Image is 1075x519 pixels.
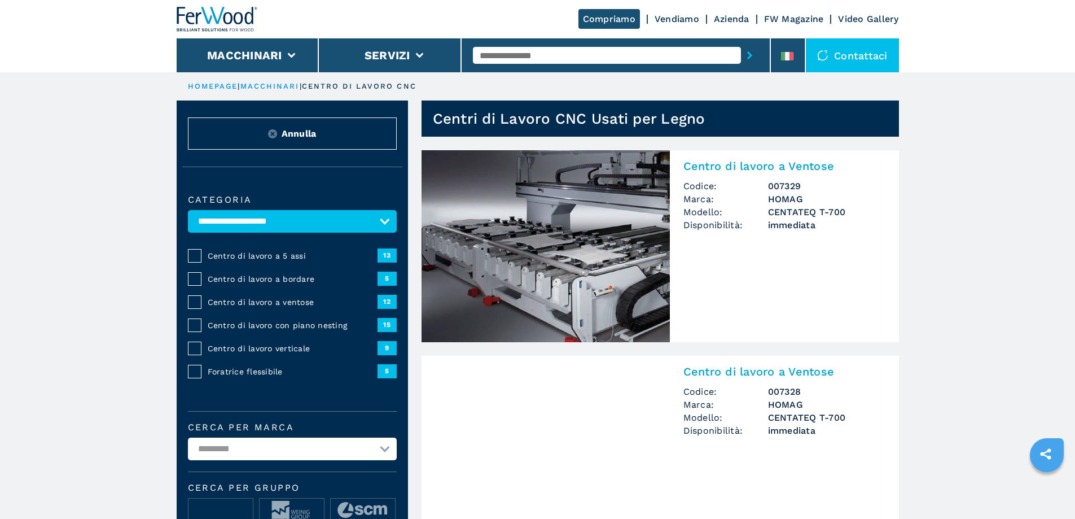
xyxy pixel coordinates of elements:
span: immediata [768,424,885,437]
img: Centro di lavoro a Ventose HOMAG CENTATEQ T-700 [422,150,670,342]
h2: Centro di lavoro a Ventose [683,365,885,378]
span: 5 [378,364,397,378]
span: Disponibilità: [683,219,768,232]
a: Centro di lavoro a Ventose HOMAG CENTATEQ T-700Centro di lavoro a VentoseCodice:007329Marca:HOMAG... [422,150,899,342]
p: centro di lavoro cnc [302,81,416,91]
a: HOMEPAGE [188,82,238,90]
span: | [238,82,240,90]
span: immediata [768,219,885,232]
h3: HOMAG [768,398,885,411]
h3: HOMAG [768,193,885,206]
span: Modello: [683,206,768,219]
img: Ferwood [177,7,258,32]
a: sharethis [1032,440,1060,468]
span: 13 [378,248,397,262]
button: Macchinari [207,49,282,62]
h2: Centro di lavoro a Ventose [683,159,885,173]
a: macchinari [240,82,300,90]
a: Video Gallery [838,14,898,24]
button: submit-button [741,42,758,68]
span: Centro di lavoro con piano nesting [208,320,378,331]
img: Contattaci [817,50,828,61]
span: Centro di lavoro a ventose [208,296,378,308]
h3: 007328 [768,385,885,398]
label: Cerca per marca [188,423,397,432]
h1: Centri di Lavoro CNC Usati per Legno [433,110,705,128]
span: Annulla [282,127,317,140]
img: Reset [268,129,277,138]
button: ResetAnnulla [188,117,397,150]
h3: CENTATEQ T-700 [768,206,885,219]
span: Centro di lavoro verticale [208,343,378,354]
div: Contattaci [806,38,899,72]
span: Marca: [683,193,768,206]
h3: 007329 [768,180,885,193]
span: Centro di lavoro a 5 assi [208,250,378,261]
h3: CENTATEQ T-700 [768,411,885,424]
span: Foratrice flessibile [208,366,378,377]
label: Categoria [188,195,397,204]
button: Servizi [365,49,410,62]
span: | [300,82,302,90]
span: Centro di lavoro a bordare [208,273,378,285]
span: 9 [378,341,397,355]
span: Codice: [683,385,768,398]
span: Codice: [683,180,768,193]
a: Vendiamo [655,14,699,24]
span: 12 [378,295,397,308]
span: Cerca per Gruppo [188,483,397,492]
span: Disponibilità: [683,424,768,437]
a: FW Magazine [764,14,824,24]
a: Azienda [714,14,749,24]
span: Modello: [683,411,768,424]
a: Compriamo [578,9,640,29]
span: 5 [378,272,397,285]
span: Marca: [683,398,768,411]
span: 15 [378,318,397,332]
